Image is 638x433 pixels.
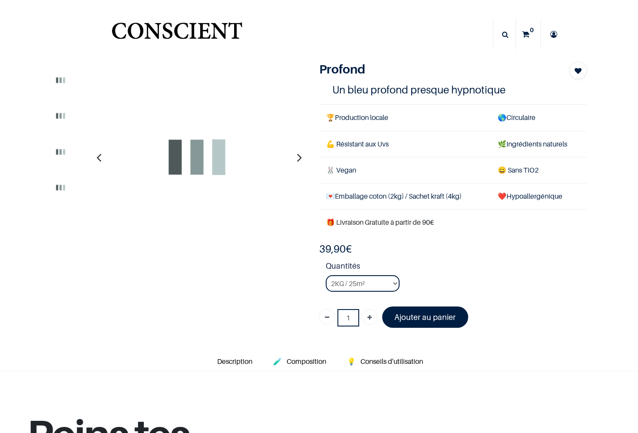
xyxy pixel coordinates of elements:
span: Add to wishlist [575,66,582,76]
span: 💡 [347,357,356,366]
span: 💌 [326,192,335,200]
strong: Quantités [326,260,587,275]
a: Ajouter au panier [382,306,469,328]
sup: 0 [528,26,536,34]
td: Ingrédients naturels [491,131,587,157]
h1: Profond [319,62,547,77]
span: 39,90 [319,243,346,255]
td: Circulaire [491,105,587,131]
td: ans TiO2 [491,157,587,183]
img: Product image [45,172,76,203]
button: Add to wishlist [569,62,587,79]
span: 🌎 [498,113,506,122]
span: 🌿 [498,140,506,148]
span: 🧪 [273,357,282,366]
span: 🐰 Vegan [326,166,356,174]
span: Description [217,357,252,366]
font: 🎁 Livraison Gratuite à partir de 90€ [326,218,434,226]
td: ❤️Hypoallergénique [491,183,587,209]
span: 🏆 [326,113,335,122]
a: Logo of Conscient [110,17,244,52]
span: 😄 S [498,166,512,174]
font: Ajouter au panier [394,313,456,322]
img: Conscient [110,17,244,52]
a: 0 [516,19,540,50]
a: Ajouter [362,309,377,325]
h4: Un bleu profond presque hypnotique [332,83,573,97]
td: Emballage coton (2kg) / Sachet kraft (4kg) [319,183,491,209]
b: € [319,243,352,255]
span: 💪 Résistant aux Uvs [326,140,389,148]
a: Supprimer [319,309,335,325]
img: Product image [45,137,76,167]
img: Product image [45,65,76,95]
span: Composition [287,357,326,366]
td: Production locale [319,105,491,131]
img: Product image [102,62,293,253]
img: Product image [45,101,76,131]
span: Conseils d'utilisation [360,357,423,366]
